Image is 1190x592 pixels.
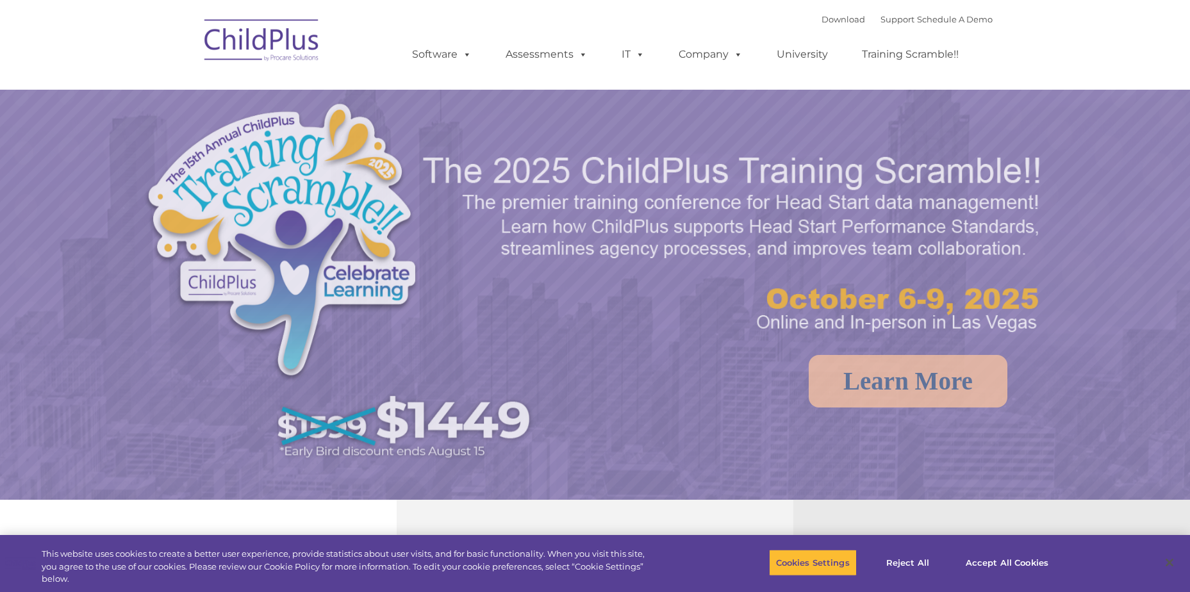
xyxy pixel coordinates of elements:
[809,355,1007,407] a: Learn More
[822,14,993,24] font: |
[849,42,971,67] a: Training Scramble!!
[1155,548,1184,577] button: Close
[880,14,914,24] a: Support
[764,42,841,67] a: University
[822,14,865,24] a: Download
[609,42,657,67] a: IT
[198,10,326,74] img: ChildPlus by Procare Solutions
[399,42,484,67] a: Software
[493,42,600,67] a: Assessments
[769,549,857,576] button: Cookies Settings
[959,549,1055,576] button: Accept All Cookies
[917,14,993,24] a: Schedule A Demo
[666,42,756,67] a: Company
[868,549,948,576] button: Reject All
[42,548,654,586] div: This website uses cookies to create a better user experience, provide statistics about user visit...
